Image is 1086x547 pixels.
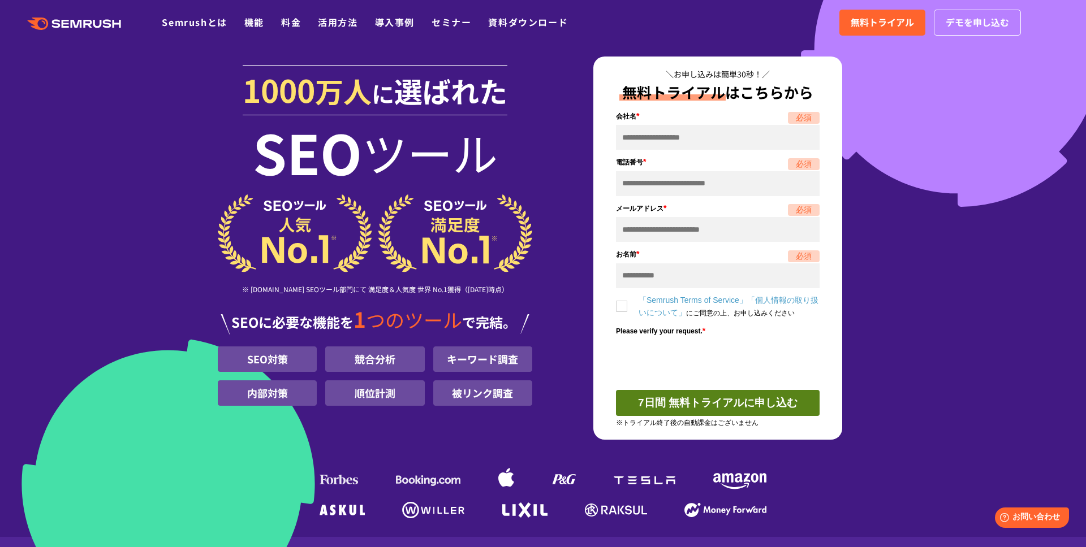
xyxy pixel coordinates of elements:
a: 活用方法 [318,15,357,29]
span: 選ばれた [394,70,507,111]
a: デモを申し込む [934,10,1021,36]
span: 無料トライアルはこちらから [622,81,813,102]
iframe: reCAPTCHA [616,340,788,384]
a: 資料ダウンロード [488,15,568,29]
span: 必須 [788,204,820,216]
span: ツール [362,129,498,175]
label: Please verify your request. [616,324,820,337]
li: 被リンク調査 [433,380,532,406]
li: 競合分析 [325,346,424,372]
span: 万人 [315,70,372,111]
span: 1 [354,303,366,334]
div: SEOに必要な機能を [218,309,532,335]
li: キーワード調査 [433,346,532,372]
div: ※ [DOMAIN_NAME] SEOツール部門にて 満足度＆人気度 世界 No.1獲得（[DATE]時点） [218,272,532,309]
span: つのツール [366,306,462,333]
span: 必須 [788,250,820,262]
li: SEO対策 [218,346,317,372]
a: 料金 [281,15,301,29]
button: 7日間 無料トライアルに申し込む [616,390,820,416]
label: 会社名 [616,110,820,122]
span: 必須 [788,112,820,124]
label: メールアドレス [616,202,820,214]
span: 必須 [788,158,820,170]
a: 「Semrush Terms of Service」 [639,296,747,305]
label: 電話番号 [616,155,820,168]
a: 「個人情報の取り扱いについて」 [639,296,818,317]
a: 無料トライアル [839,10,925,36]
iframe: Help widget launcher [985,503,1074,535]
a: Semrushとは [162,15,227,29]
span: SEO [253,129,362,175]
p: ＼お申し込みは簡単30秒！／ [616,68,820,80]
span: デモを申し込む [946,15,1009,30]
label: にご同意の上、お申し込みください [639,294,820,319]
li: 順位計測 [325,380,424,406]
span: 1000 [243,67,315,112]
a: セミナー [432,15,471,29]
a: 導入事例 [375,15,415,29]
label: お名前 [616,248,820,260]
span: に [372,77,394,110]
span: で完結。 [462,312,516,332]
small: ※トライアル終了後の自動課金はございません [616,419,759,426]
span: 無料トライアル [851,15,914,30]
li: 内部対策 [218,380,317,406]
a: 機能 [244,15,264,29]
